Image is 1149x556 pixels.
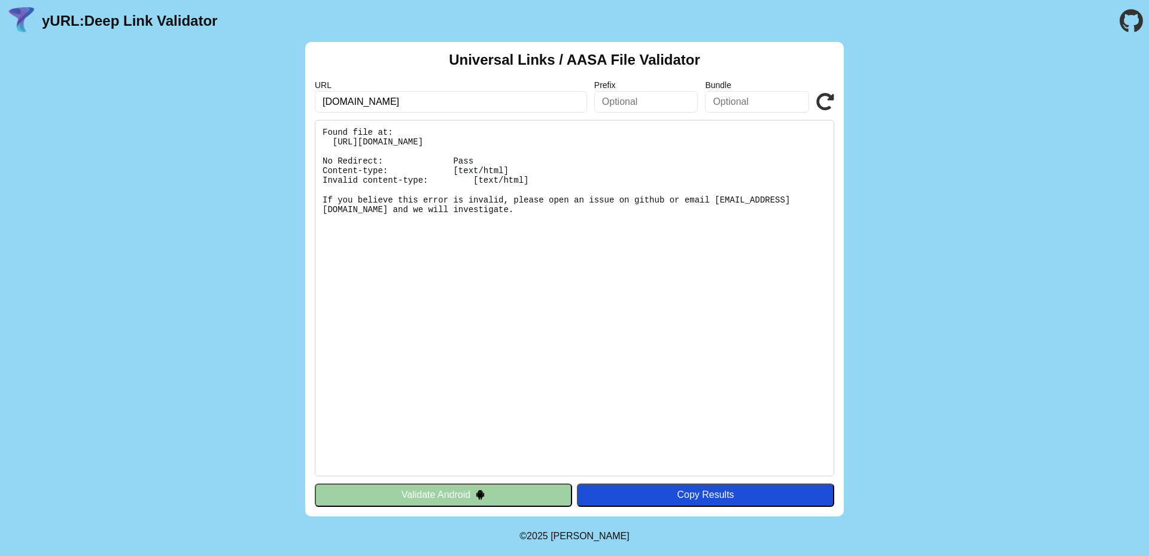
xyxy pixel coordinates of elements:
button: Copy Results [577,484,834,506]
label: Prefix [594,80,698,90]
img: yURL Logo [6,5,37,37]
img: droidIcon.svg [475,489,485,500]
button: Validate Android [315,484,572,506]
input: Optional [705,91,809,113]
input: Required [315,91,587,113]
label: URL [315,80,587,90]
h2: Universal Links / AASA File Validator [449,52,700,68]
span: 2025 [527,531,548,541]
a: yURL:Deep Link Validator [42,13,217,29]
div: Copy Results [583,489,828,500]
pre: Found file at: [URL][DOMAIN_NAME] No Redirect: Pass Content-type: [text/html] Invalid content-typ... [315,120,834,476]
input: Optional [594,91,698,113]
a: Michael Ibragimchayev's Personal Site [551,531,630,541]
footer: © [519,516,629,556]
label: Bundle [705,80,809,90]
